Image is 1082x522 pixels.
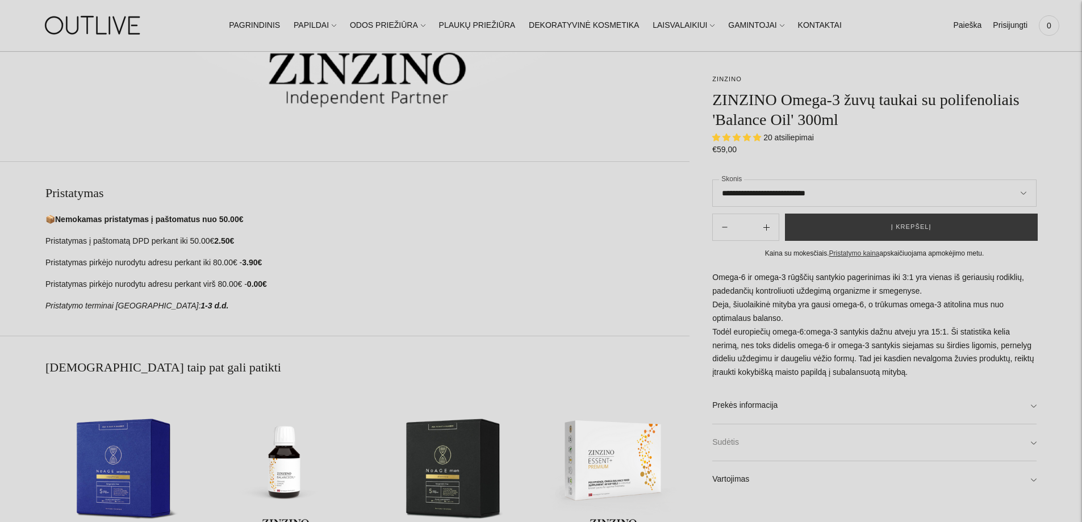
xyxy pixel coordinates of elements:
span: 0 [1041,18,1057,34]
a: Prisijungti [993,13,1027,38]
strong: 0.00€ [247,279,267,289]
h2: [DEMOGRAPHIC_DATA] taip pat gali patikti [45,359,690,376]
span: Į krepšelį [891,222,931,233]
a: PAGRINDINIS [229,13,280,38]
a: GAMINTOJAI [728,13,784,38]
strong: 1-3 d.d. [200,301,228,310]
h2: Pristatymas [45,185,690,202]
img: OUTLIVE [23,6,165,45]
p: Pristatymas pirkėjo nurodytu adresu perkant virš 80.00€ - [45,278,690,291]
a: 0 [1039,13,1059,38]
p: Pristatymas pirkėjo nurodytu adresu perkant iki 80.00€ - [45,256,690,270]
a: LAISVALAIKIUI [653,13,715,38]
span: 4.75 stars [712,133,763,142]
p: Omega-6 ir omega-3 rūgščių santykio pagerinimas iki 3:1 yra vienas iš geriausių rodiklių, padedan... [712,271,1037,380]
span: 20 atsiliepimai [763,133,814,142]
span: €59,00 [712,145,737,154]
a: ODOS PRIEŽIŪRA [350,13,425,38]
a: KONTAKTAI [798,13,842,38]
button: Subtract product quantity [754,214,779,241]
strong: 3.90€ [242,258,262,267]
a: Sudėtis [712,424,1037,461]
button: Į krepšelį [785,214,1038,241]
strong: Nemokamas pristatymas į paštomatus nuo 50.00€ [55,215,243,224]
p: 📦 [45,213,690,227]
a: Pristatymo kaina [829,249,880,257]
a: Prekės informacija [712,387,1037,424]
a: ZINZINO [712,76,742,82]
button: Add product quantity [713,214,737,241]
div: Kaina su mokesčiais. apskaičiuojama apmokėjimo metu. [712,248,1037,260]
a: DEKORATYVINĖ KOSMETIKA [529,13,639,38]
p: Pristatymas į paštomatą DPD perkant iki 50.00€ [45,235,690,248]
h1: ZINZINO Omega-3 žuvų taukai su polifenoliais 'Balance Oil' 300ml [712,90,1037,130]
input: Product quantity [737,219,754,236]
a: PLAUKŲ PRIEŽIŪRA [439,13,516,38]
strong: 2.50€ [214,236,234,245]
a: Vartojimas [712,461,1037,498]
a: Paieška [953,13,981,38]
a: PAPILDAI [294,13,336,38]
em: Pristatymo terminai [GEOGRAPHIC_DATA]: [45,301,200,310]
